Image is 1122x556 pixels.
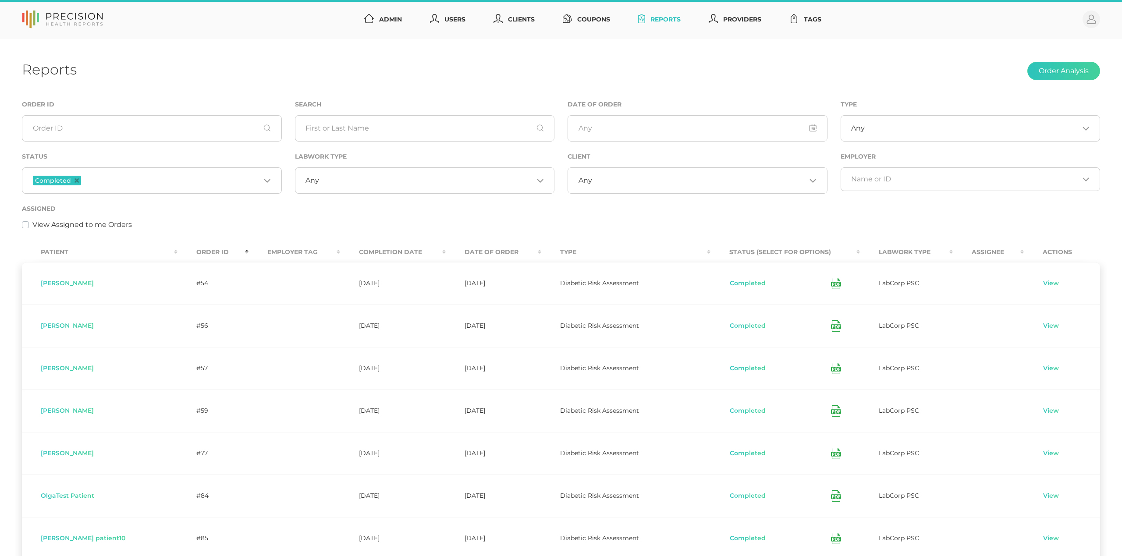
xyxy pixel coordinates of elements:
[340,242,446,262] th: Completion Date : activate to sort column ascending
[305,176,319,185] span: Any
[879,407,919,414] span: LabCorp PSC
[22,167,282,194] div: Search for option
[865,124,1079,133] input: Search for option
[41,492,94,499] span: OlgaTest Patient
[879,279,919,287] span: LabCorp PSC
[22,115,282,142] input: Order ID
[1043,449,1059,458] a: View
[1043,364,1059,373] a: View
[340,305,446,347] td: [DATE]
[178,432,249,475] td: #77
[841,101,857,108] label: Type
[22,205,56,212] label: Assigned
[560,449,639,457] span: Diabetic Risk Assessment
[295,153,347,160] label: Labwork Type
[340,390,446,432] td: [DATE]
[729,407,766,415] button: Completed
[1043,279,1059,288] a: View
[568,153,590,160] label: Client
[41,407,94,414] span: [PERSON_NAME]
[729,449,766,458] button: Completed
[340,432,446,475] td: [DATE]
[729,534,766,543] button: Completed
[446,475,541,517] td: [DATE]
[560,279,639,287] span: Diabetic Risk Assessment
[446,305,541,347] td: [DATE]
[41,364,94,372] span: [PERSON_NAME]
[879,449,919,457] span: LabCorp PSC
[705,11,765,28] a: Providers
[446,242,541,262] th: Date Of Order : activate to sort column ascending
[1024,242,1100,262] th: Actions
[592,176,806,185] input: Search for option
[178,475,249,517] td: #84
[729,322,766,330] button: Completed
[319,176,533,185] input: Search for option
[710,242,860,262] th: Status (Select for Options) : activate to sort column ascending
[178,390,249,432] td: #59
[879,492,919,499] span: LabCorp PSC
[1043,322,1059,330] a: View
[841,115,1101,142] div: Search for option
[340,347,446,390] td: [DATE]
[729,364,766,373] button: Completed
[22,61,77,78] h1: Reports
[426,11,469,28] a: Users
[295,101,321,108] label: Search
[560,407,639,414] span: Diabetic Risk Assessment
[559,11,614,28] a: Coupons
[786,11,825,28] a: Tags
[178,262,249,305] td: #54
[446,347,541,390] td: [DATE]
[568,115,827,142] input: Any
[729,492,766,500] button: Completed
[41,279,94,287] span: [PERSON_NAME]
[22,242,178,262] th: Patient : activate to sort column ascending
[340,475,446,517] td: [DATE]
[1043,534,1059,543] a: View
[841,167,1101,191] div: Search for option
[860,242,953,262] th: Labwork Type : activate to sort column ascending
[879,364,919,372] span: LabCorp PSC
[579,176,592,185] span: Any
[446,432,541,475] td: [DATE]
[841,153,876,160] label: Employer
[879,322,919,329] span: LabCorp PSC
[446,262,541,305] td: [DATE]
[35,177,71,184] span: Completed
[446,390,541,432] td: [DATE]
[178,305,249,347] td: #56
[635,11,684,28] a: Reports
[541,242,710,262] th: Type : activate to sort column ascending
[953,242,1024,262] th: Assignee : activate to sort column ascending
[249,242,340,262] th: Employer Tag : activate to sort column ascending
[851,175,1079,184] input: Search for option
[1043,407,1059,415] a: View
[1027,62,1100,80] button: Order Analysis
[568,101,621,108] label: Date of Order
[178,347,249,390] td: #57
[879,534,919,542] span: LabCorp PSC
[22,153,47,160] label: Status
[32,220,132,230] label: View Assigned to me Orders
[83,175,260,186] input: Search for option
[178,242,249,262] th: Order ID : activate to sort column descending
[361,11,405,28] a: Admin
[41,322,94,329] span: [PERSON_NAME]
[22,101,54,108] label: Order ID
[340,262,446,305] td: [DATE]
[295,167,555,194] div: Search for option
[729,279,766,288] button: Completed
[295,115,555,142] input: First or Last Name
[41,534,125,542] span: [PERSON_NAME] patient10
[560,364,639,372] span: Diabetic Risk Assessment
[1043,492,1059,500] a: View
[568,167,827,194] div: Search for option
[490,11,538,28] a: Clients
[560,322,639,329] span: Diabetic Risk Assessment
[75,178,79,183] button: Deselect Completed
[560,534,639,542] span: Diabetic Risk Assessment
[851,124,865,133] span: Any
[41,449,94,457] span: [PERSON_NAME]
[560,492,639,499] span: Diabetic Risk Assessment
